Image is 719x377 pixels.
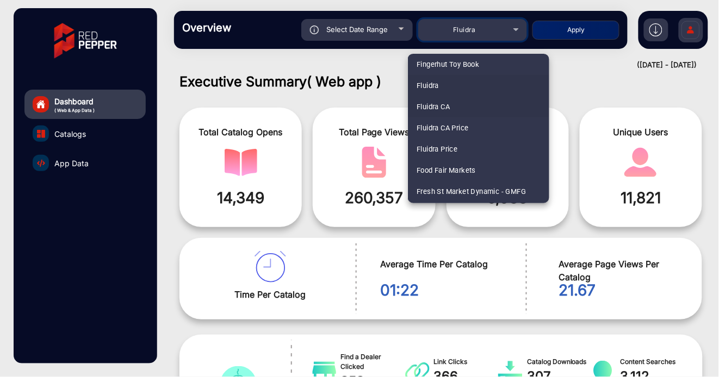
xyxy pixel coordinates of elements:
[417,139,457,160] span: Fluidra Price
[417,54,479,75] span: Fingerhut Toy Book
[417,117,469,139] span: Fluidra CA Price
[417,160,476,181] span: Food Fair Markets
[417,96,450,117] span: Fluidra CA
[417,202,502,223] span: GearWrench - Distributors
[417,75,439,96] span: Fluidra
[417,181,526,202] span: Fresh St Market Dynamic - GMFG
